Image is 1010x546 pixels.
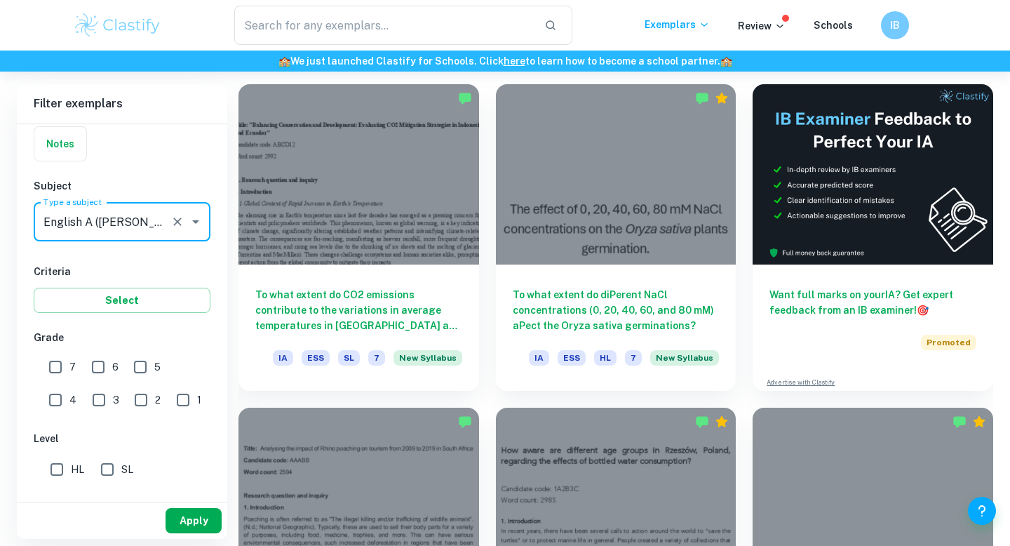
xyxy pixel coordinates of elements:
[738,18,786,34] p: Review
[458,91,472,105] img: Marked
[34,178,210,194] h6: Subject
[186,212,206,232] button: Open
[255,287,462,333] h6: To what extent do CO2 emissions contribute to the variations in average temperatures in [GEOGRAPH...
[273,350,293,366] span: IA
[121,462,133,477] span: SL
[393,350,462,366] span: New Syllabus
[968,497,996,525] button: Help and Feedback
[715,415,729,429] div: Premium
[34,431,210,446] h6: Level
[715,91,729,105] div: Premium
[34,127,86,161] button: Notes
[34,264,210,279] h6: Criteria
[43,196,102,208] label: Type a subject
[558,350,586,366] span: ESS
[113,392,119,408] span: 3
[753,84,993,391] a: Want full marks on yourIA? Get expert feedback from an IB examiner!PromotedAdvertise with Clastify
[972,415,986,429] div: Premium
[112,359,119,375] span: 6
[155,392,161,408] span: 2
[645,17,710,32] p: Exemplars
[625,350,642,366] span: 7
[496,84,736,391] a: To what extent do diPerent NaCl concentrations (0, 20, 40, 60, and 80 mM) aPect the Oryza sativa ...
[71,462,84,477] span: HL
[753,84,993,265] img: Thumbnail
[887,18,903,33] h6: IB
[338,350,360,366] span: SL
[278,55,290,67] span: 🏫
[69,359,76,375] span: 7
[73,11,162,39] img: Clastify logo
[529,350,549,366] span: IA
[513,287,720,333] h6: To what extent do diPerent NaCl concentrations (0, 20, 40, 60, and 80 mM) aPect the Oryza sativa ...
[302,350,330,366] span: ESS
[168,212,187,232] button: Clear
[458,415,472,429] img: Marked
[921,335,976,350] span: Promoted
[3,53,1007,69] h6: We just launched Clastify for Schools. Click to learn how to become a school partner.
[650,350,719,366] span: New Syllabus
[504,55,525,67] a: here
[368,350,385,366] span: 7
[17,84,227,124] h6: Filter exemplars
[695,415,709,429] img: Marked
[166,508,222,533] button: Apply
[917,305,929,316] span: 🎯
[695,91,709,105] img: Marked
[952,415,967,429] img: Marked
[34,330,210,345] h6: Grade
[720,55,732,67] span: 🏫
[34,288,210,313] button: Select
[650,350,719,374] div: Starting from the May 2026 session, the ESS IA requirements have changed. We created this exempla...
[769,287,976,318] h6: Want full marks on your IA ? Get expert feedback from an IB examiner!
[69,392,76,408] span: 4
[767,378,835,387] a: Advertise with Clastify
[594,350,617,366] span: HL
[234,6,533,45] input: Search for any exemplars...
[393,350,462,374] div: Starting from the May 2026 session, the ESS IA requirements have changed. We created this exempla...
[154,359,161,375] span: 5
[881,11,909,39] button: IB
[238,84,479,391] a: To what extent do CO2 emissions contribute to the variations in average temperatures in [GEOGRAPH...
[814,20,853,31] a: Schools
[197,392,201,408] span: 1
